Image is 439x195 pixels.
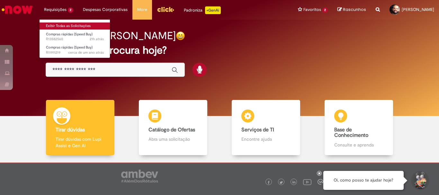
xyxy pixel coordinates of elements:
img: logo_footer_facebook.png [267,181,270,184]
h2: O que você procura hoje? [46,45,393,56]
p: Tirar dúvidas com Lupi Assist e Gen Ai [56,136,104,149]
b: Base de Conhecimento [334,127,368,139]
a: Aberto R11911219 : Compras rápidas (Speed Buy) [40,44,110,56]
h2: Boa tarde, [PERSON_NAME] [46,30,176,41]
span: Favoritos [303,6,321,13]
img: logo_footer_twitter.png [280,181,283,184]
img: ServiceNow [1,3,34,16]
p: Abra uma solicitação [148,136,197,142]
p: Consulte e aprenda [334,142,383,148]
a: Aberto R13582560 : Compras rápidas (Speed Buy) [40,31,110,43]
img: logo_footer_youtube.png [303,178,311,186]
img: happy-face.png [176,31,185,40]
span: R13582560 [46,37,104,42]
img: logo_footer_ambev_rotulo_gray.png [121,170,158,182]
img: logo_footer_linkedin.png [292,181,296,184]
p: +GenAi [205,6,221,14]
a: Catálogo de Ofertas Abra uma solicitação [127,100,219,155]
span: cerca de um ano atrás [68,50,104,55]
span: Rascunhos [343,6,366,13]
a: Base de Conhecimento Consulte e aprenda [312,100,405,155]
a: Rascunhos [337,7,366,13]
span: Compras rápidas (Speed Buy) [46,32,93,37]
a: Exibir Todas as Solicitações [40,22,110,30]
div: Padroniza [184,6,221,14]
span: Requisições [44,6,67,13]
span: 2 [68,7,73,13]
span: Despesas Corporativas [83,6,128,13]
span: 21h atrás [90,37,104,41]
span: R11911219 [46,50,104,55]
b: Tirar dúvidas [56,127,85,133]
b: Serviços de TI [241,127,274,133]
span: Compras rápidas (Speed Buy) [46,45,93,50]
span: 2 [322,7,328,13]
img: logo_footer_workplace.png [318,179,323,185]
button: Iniciar Conversa de Suporte [410,171,429,190]
time: 30/09/2025 15:56:15 [90,37,104,41]
time: 21/08/2024 16:35:21 [68,50,104,55]
div: Oi, como posso te ajudar hoje? [323,171,404,190]
ul: Requisições [39,19,110,58]
img: click_logo_yellow_360x200.png [157,4,174,14]
span: [PERSON_NAME] [402,7,434,12]
a: Serviços de TI Encontre ajuda [219,100,312,155]
a: Tirar dúvidas Tirar dúvidas com Lupi Assist e Gen Ai [34,100,127,155]
span: More [137,6,147,13]
b: Catálogo de Ofertas [148,127,195,133]
p: Encontre ajuda [241,136,290,142]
